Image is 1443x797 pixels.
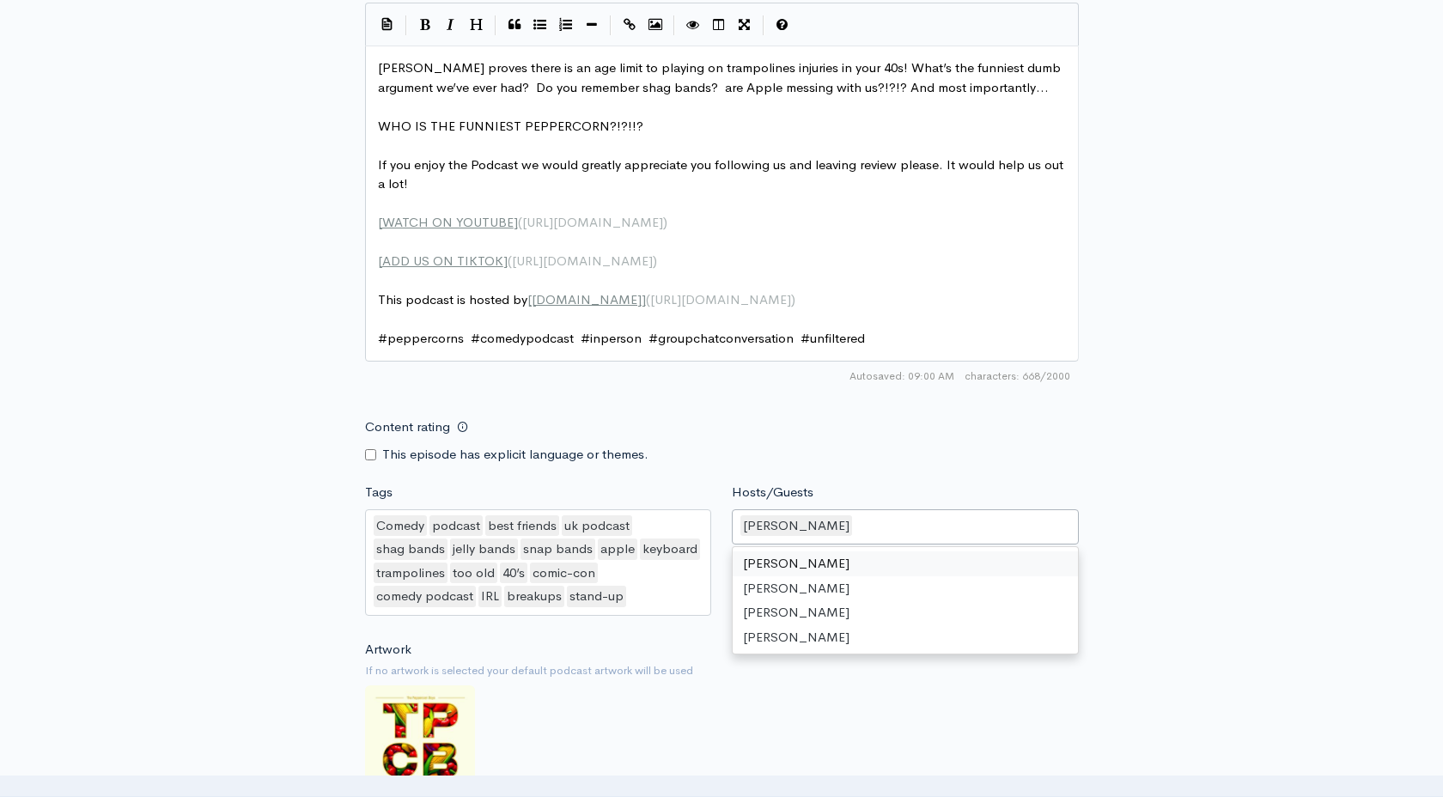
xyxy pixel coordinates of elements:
button: Generic List [527,12,553,38]
div: comic-con [530,563,598,584]
small: If no artwork is selected your default podcast artwork will be used [365,662,1079,679]
button: Italic [438,12,464,38]
button: Insert Show Notes Template [374,11,400,37]
span: [URL][DOMAIN_NAME] [650,291,791,307]
div: snap bands [521,538,595,560]
button: Bold [412,12,438,38]
div: shag bands [374,538,448,560]
span: #peppercorns #comedypodcast #inperson #groupchatconversation #unfiltered [378,330,865,346]
div: Comedy [374,515,427,537]
button: Quote [502,12,527,38]
div: breakups [504,586,564,607]
span: This podcast is hosted by [378,291,795,307]
span: ( [518,214,522,230]
div: stand-up [567,586,626,607]
span: [URL][DOMAIN_NAME] [512,252,653,269]
span: ) [791,291,795,307]
button: Insert Horizontal Line [579,12,605,38]
div: IRL [478,586,502,607]
span: ( [508,252,512,269]
div: apple [598,538,637,560]
label: Tags [365,483,393,502]
button: Heading [464,12,490,38]
label: This episode has explicit language or themes. [382,445,648,465]
div: trampolines [374,563,448,584]
i: | [763,15,764,35]
div: keyboard [640,538,700,560]
div: [PERSON_NAME] [733,576,1078,601]
i: | [610,15,612,35]
span: [PERSON_NAME] proves there is an age limit to playing on trampolines injuries in your 40s! What’s... [378,59,1064,95]
span: [ [378,252,382,269]
span: [DOMAIN_NAME] [532,291,642,307]
button: Insert Image [642,12,668,38]
span: WHO IS THE FUNNIEST PEPPERCORN?!?!!? [378,118,643,134]
span: ] [503,252,508,269]
span: ) [653,252,657,269]
span: [URL][DOMAIN_NAME] [522,214,663,230]
span: ADD US ON TIKTOK [382,252,503,269]
button: Markdown Guide [770,12,795,38]
div: uk podcast [562,515,632,537]
span: 668/2000 [965,368,1070,384]
span: ( [646,291,650,307]
div: comedy podcast [374,586,476,607]
div: [PERSON_NAME] [733,551,1078,576]
button: Toggle Fullscreen [732,12,758,38]
div: jelly bands [450,538,518,560]
button: Create Link [617,12,642,38]
label: Artwork [365,640,411,660]
div: [PERSON_NAME] [733,600,1078,625]
div: podcast [429,515,483,537]
div: 40’s [500,563,527,584]
div: [PERSON_NAME] [733,625,1078,650]
span: WATCH ON YOUTUBE [382,214,514,230]
span: ) [663,214,667,230]
span: [ [378,214,382,230]
div: too old [450,563,497,584]
button: Toggle Side by Side [706,12,732,38]
i: | [495,15,496,35]
span: ] [514,214,518,230]
div: [PERSON_NAME] [740,515,852,537]
span: [ [527,291,532,307]
button: Numbered List [553,12,579,38]
label: Hosts/Guests [732,483,813,502]
button: Toggle Preview [680,12,706,38]
label: Content rating [365,410,450,445]
i: | [405,15,407,35]
span: If you enjoy the Podcast we would greatly appreciate you following us and leaving review please. ... [378,156,1067,192]
div: best friends [485,515,559,537]
i: | [673,15,675,35]
span: ] [642,291,646,307]
span: Autosaved: 09:00 AM [849,368,954,384]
